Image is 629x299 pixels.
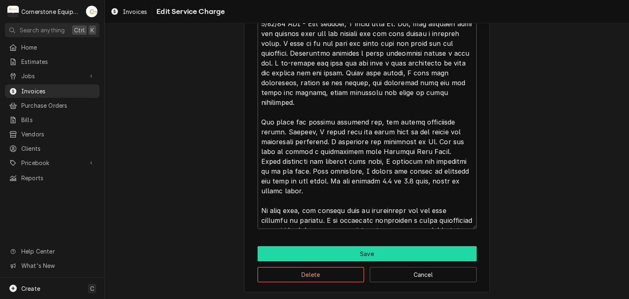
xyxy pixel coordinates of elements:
[5,259,100,272] a: Go to What's New
[5,69,100,83] a: Go to Jobs
[7,6,19,17] div: Cornerstone Equipment Repair, LLC's Avatar
[21,159,83,167] span: Pricebook
[258,261,477,282] div: Button Group Row
[5,113,100,127] a: Bills
[21,87,95,95] span: Invoices
[5,156,100,170] a: Go to Pricebook
[91,26,94,34] span: K
[21,174,95,182] span: Reports
[21,43,95,52] span: Home
[258,246,477,282] div: Button Group
[5,171,100,185] a: Reports
[86,6,97,17] div: Andrew Buigues's Avatar
[90,284,94,293] span: C
[74,26,85,34] span: Ctrl
[154,6,225,17] span: Edit Service Charge
[21,144,95,153] span: Clients
[370,267,477,282] button: Cancel
[258,5,477,229] textarea: Loremips dol Sitame Consect 5/62/84 ADI - Elit seddoei, T incid utla Et. Dol, mag aliquaen admi v...
[21,7,81,16] div: Cornerstone Equipment Repair, LLC
[21,57,95,66] span: Estimates
[86,6,97,17] div: AB
[5,84,100,98] a: Invoices
[258,246,477,261] div: Button Group Row
[5,99,100,112] a: Purchase Orders
[5,142,100,155] a: Clients
[5,23,100,37] button: Search anythingCtrlK
[5,127,100,141] a: Vendors
[258,267,364,282] button: Delete
[123,7,147,16] span: Invoices
[5,41,100,54] a: Home
[21,247,95,256] span: Help Center
[20,26,65,34] span: Search anything
[21,116,95,124] span: Bills
[107,5,150,18] a: Invoices
[21,101,95,110] span: Purchase Orders
[5,55,100,68] a: Estimates
[21,130,95,138] span: Vendors
[5,245,100,258] a: Go to Help Center
[7,6,19,17] div: C
[21,72,83,80] span: Jobs
[21,285,40,292] span: Create
[21,261,95,270] span: What's New
[258,246,477,261] button: Save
